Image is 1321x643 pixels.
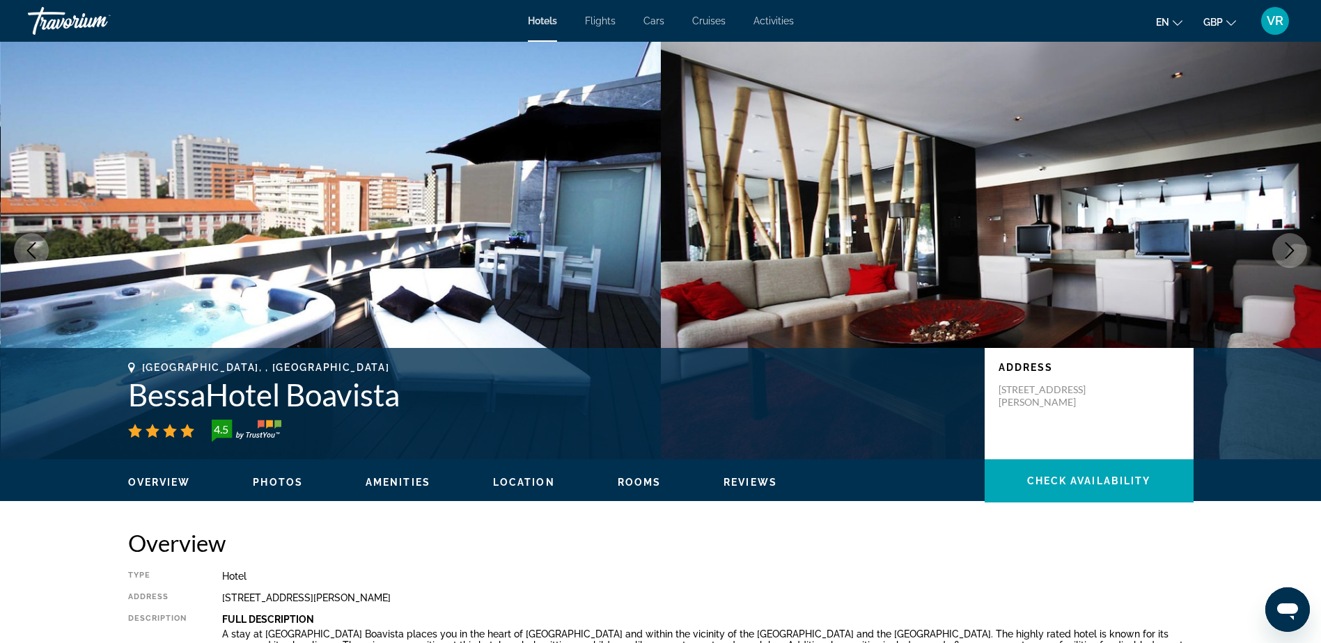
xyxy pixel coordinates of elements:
img: trustyou-badge-hor.svg [212,420,281,442]
div: 4.5 [208,421,235,438]
a: Activities [753,15,794,26]
button: Change currency [1203,12,1236,32]
button: User Menu [1257,6,1293,35]
button: Rooms [618,476,662,489]
a: Cars [643,15,664,26]
span: [GEOGRAPHIC_DATA], , [GEOGRAPHIC_DATA] [142,362,390,373]
button: Amenities [366,476,430,489]
button: Location [493,476,555,489]
button: Photos [253,476,303,489]
button: Check Availability [985,459,1194,502]
a: Travorium [28,3,167,39]
span: Reviews [724,477,777,488]
div: Hotel [222,571,1194,582]
span: VR [1267,14,1283,28]
a: Hotels [528,15,557,26]
span: Location [493,477,555,488]
span: Amenities [366,477,430,488]
iframe: Button to launch messaging window [1265,587,1310,632]
span: Check Availability [1027,475,1151,486]
span: Overview [128,477,191,488]
h2: Overview [128,529,1194,557]
span: Rooms [618,477,662,488]
b: Full Description [222,614,314,625]
div: [STREET_ADDRESS][PERSON_NAME] [222,592,1194,603]
span: Photos [253,477,303,488]
span: GBP [1203,17,1223,28]
button: Next image [1272,233,1307,268]
div: Type [128,571,187,582]
h1: BessaHotel Boavista [128,376,971,413]
div: Address [128,592,187,603]
a: Cruises [692,15,726,26]
span: en [1156,17,1169,28]
a: Flights [585,15,616,26]
button: Overview [128,476,191,489]
button: Change language [1156,12,1182,32]
button: Reviews [724,476,777,489]
p: [STREET_ADDRESS][PERSON_NAME] [999,383,1110,408]
p: Address [999,362,1180,373]
button: Previous image [14,233,49,268]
